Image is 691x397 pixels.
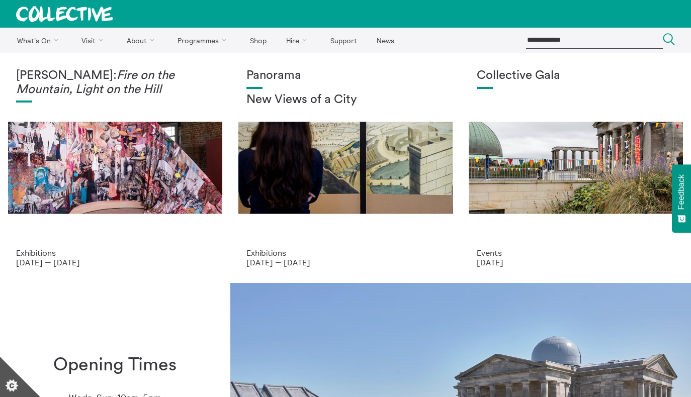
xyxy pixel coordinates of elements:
[53,355,177,375] h1: Opening Times
[16,69,214,96] h1: [PERSON_NAME]:
[230,53,461,283] a: Collective Panorama June 2025 small file 8 Panorama New Views of a City Exhibitions [DATE] — [DATE]
[321,28,366,53] a: Support
[8,28,71,53] a: What's On
[461,53,691,283] a: Collective Gala 2023. Image credit Sally Jubb. Collective Gala Events [DATE]
[477,248,675,257] p: Events
[246,258,445,267] p: [DATE] — [DATE]
[118,28,167,53] a: About
[368,28,403,53] a: News
[16,258,214,267] p: [DATE] — [DATE]
[246,248,445,257] p: Exhibitions
[16,69,175,95] em: Fire on the Mountain, Light on the Hill
[241,28,275,53] a: Shop
[246,93,445,107] h2: New Views of a City
[16,248,214,257] p: Exhibitions
[246,69,445,83] h1: Panorama
[278,28,320,53] a: Hire
[73,28,116,53] a: Visit
[677,174,686,210] span: Feedback
[477,258,675,267] p: [DATE]
[477,69,675,83] h1: Collective Gala
[169,28,239,53] a: Programmes
[672,164,691,233] button: Feedback - Show survey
